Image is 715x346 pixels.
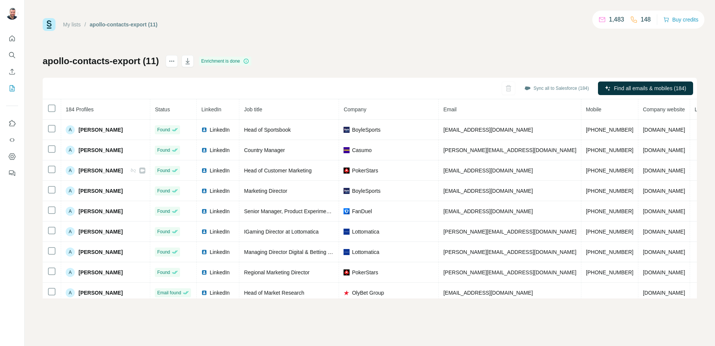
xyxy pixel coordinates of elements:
[43,55,159,67] h1: apollo-contacts-export (11)
[344,147,350,153] img: company-logo
[643,269,685,275] span: [DOMAIN_NAME]
[352,228,379,235] span: Lottomatica
[157,167,170,174] span: Found
[586,106,601,112] span: Mobile
[210,167,230,174] span: LinkedIn
[663,14,698,25] button: Buy credits
[79,228,123,235] span: [PERSON_NAME]
[201,147,207,153] img: LinkedIn logo
[157,208,170,215] span: Found
[210,269,230,276] span: LinkedIn
[586,208,633,214] span: [PHONE_NUMBER]
[352,187,380,195] span: BoyleSports
[443,249,576,255] span: [PERSON_NAME][EMAIL_ADDRESS][DOMAIN_NAME]
[443,147,576,153] span: [PERSON_NAME][EMAIL_ADDRESS][DOMAIN_NAME]
[643,249,685,255] span: [DOMAIN_NAME]
[79,248,123,256] span: [PERSON_NAME]
[6,166,18,180] button: Feedback
[199,57,251,66] div: Enrichment is done
[586,249,633,255] span: [PHONE_NUMBER]
[201,106,221,112] span: LinkedIn
[66,268,75,277] div: A
[586,269,633,275] span: [PHONE_NUMBER]
[43,18,55,31] img: Surfe Logo
[66,288,75,297] div: A
[598,82,693,95] button: Find all emails & mobiles (184)
[352,208,372,215] span: FanDuel
[157,249,170,255] span: Found
[244,229,319,235] span: IGaming Director at Lottomatica
[614,85,686,92] span: Find all emails & mobiles (184)
[90,21,158,28] div: apollo-contacts-export (11)
[66,186,75,195] div: A
[66,106,94,112] span: 184 Profiles
[643,229,685,235] span: [DOMAIN_NAME]
[210,126,230,134] span: LinkedIn
[157,289,181,296] span: Email found
[210,208,230,215] span: LinkedIn
[443,208,533,214] span: [EMAIL_ADDRESS][DOMAIN_NAME]
[344,127,350,133] img: company-logo
[352,289,384,297] span: OlyBet Group
[6,117,18,130] button: Use Surfe on LinkedIn
[6,65,18,78] button: Enrich CSV
[244,188,287,194] span: Marketing Director
[79,187,123,195] span: [PERSON_NAME]
[443,106,456,112] span: Email
[6,32,18,45] button: Quick start
[443,168,533,174] span: [EMAIL_ADDRESS][DOMAIN_NAME]
[66,227,75,236] div: A
[443,290,533,296] span: [EMAIL_ADDRESS][DOMAIN_NAME]
[66,125,75,134] div: A
[244,249,468,255] span: Managing Director Digital & Betting [GEOGRAPHIC_DATA] - CEO GBO [GEOGRAPHIC_DATA]
[352,167,378,174] span: PokerStars
[344,168,350,174] img: company-logo
[85,21,86,28] li: /
[79,146,123,154] span: [PERSON_NAME]
[344,208,350,214] img: company-logo
[344,249,350,255] img: company-logo
[344,269,350,275] img: company-logo
[157,188,170,194] span: Found
[586,188,633,194] span: [PHONE_NUMBER]
[157,228,170,235] span: Found
[519,83,594,94] button: Sync all to Salesforce (184)
[6,8,18,20] img: Avatar
[79,269,123,276] span: [PERSON_NAME]
[352,269,378,276] span: PokerStars
[443,188,533,194] span: [EMAIL_ADDRESS][DOMAIN_NAME]
[643,290,685,296] span: [DOMAIN_NAME]
[66,207,75,216] div: A
[609,15,624,24] p: 1,483
[79,208,123,215] span: [PERSON_NAME]
[79,289,123,297] span: [PERSON_NAME]
[344,188,350,194] img: company-logo
[244,127,291,133] span: Head of Sportsbook
[157,126,170,133] span: Found
[244,290,304,296] span: Head of Market Research
[155,106,170,112] span: Status
[201,208,207,214] img: LinkedIn logo
[586,147,633,153] span: [PHONE_NUMBER]
[66,146,75,155] div: A
[643,208,685,214] span: [DOMAIN_NAME]
[210,187,230,195] span: LinkedIn
[157,147,170,154] span: Found
[244,168,311,174] span: Head of Customer Marketing
[201,269,207,275] img: LinkedIn logo
[244,208,369,214] span: Senior Manager, Product Experimentation & Analytics
[344,290,350,296] img: company-logo
[201,168,207,174] img: LinkedIn logo
[63,22,81,28] a: My lists
[352,146,371,154] span: Casumo
[244,106,262,112] span: Job title
[210,248,230,256] span: LinkedIn
[201,188,207,194] img: LinkedIn logo
[201,229,207,235] img: LinkedIn logo
[586,229,633,235] span: [PHONE_NUMBER]
[643,106,685,112] span: Company website
[210,146,230,154] span: LinkedIn
[643,147,685,153] span: [DOMAIN_NAME]
[586,127,633,133] span: [PHONE_NUMBER]
[443,229,576,235] span: [PERSON_NAME][EMAIL_ADDRESS][DOMAIN_NAME]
